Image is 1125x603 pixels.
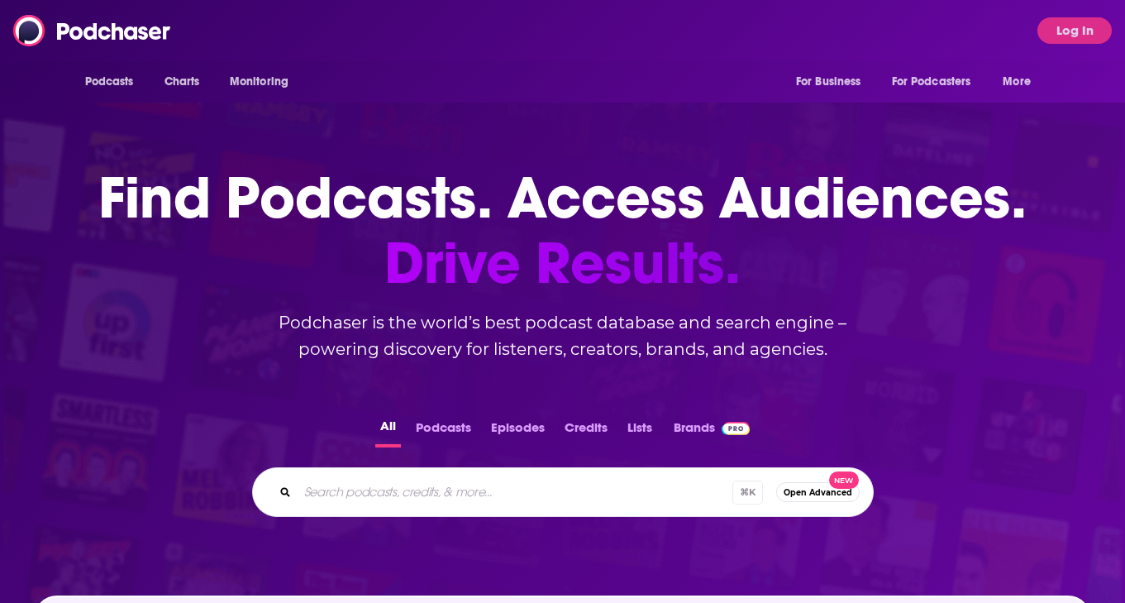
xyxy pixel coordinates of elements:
[560,415,613,447] button: Credits
[1003,70,1031,93] span: More
[776,482,860,502] button: Open AdvancedNew
[98,231,1027,296] span: Drive Results.
[829,471,859,489] span: New
[411,415,476,447] button: Podcasts
[13,15,172,46] img: Podchaser - Follow, Share and Rate Podcasts
[674,415,751,447] a: BrandsPodchaser Pro
[230,70,288,93] span: Monitoring
[486,415,550,447] button: Episodes
[991,66,1051,98] button: open menu
[298,479,732,505] input: Search podcasts, credits, & more...
[98,165,1027,296] h1: Find Podcasts. Access Audiences.
[232,309,894,362] h2: Podchaser is the world’s best podcast database and search engine – powering discovery for listene...
[1037,17,1112,44] button: Log In
[252,467,874,517] div: Search podcasts, credits, & more...
[622,415,657,447] button: Lists
[784,488,852,497] span: Open Advanced
[154,66,210,98] a: Charts
[722,422,751,435] img: Podchaser Pro
[892,70,971,93] span: For Podcasters
[85,70,134,93] span: Podcasts
[218,66,310,98] button: open menu
[784,66,882,98] button: open menu
[375,415,401,447] button: All
[796,70,861,93] span: For Business
[74,66,155,98] button: open menu
[881,66,995,98] button: open menu
[732,481,763,505] span: ⌘ K
[164,70,200,93] span: Charts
